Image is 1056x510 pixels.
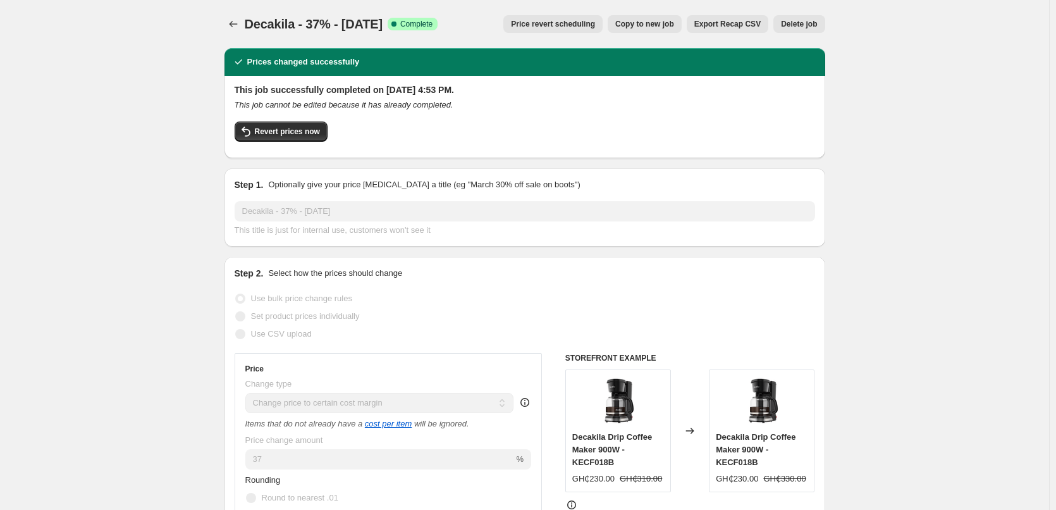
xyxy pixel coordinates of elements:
[572,432,652,467] span: Decakila Drip Coffee Maker 900W - KECF018B
[414,419,469,428] i: will be ignored.
[245,379,292,389] span: Change type
[251,294,352,303] span: Use bulk price change rules
[268,267,402,280] p: Select how the prices should change
[235,267,264,280] h2: Step 2.
[245,475,281,485] span: Rounding
[251,311,360,321] span: Set product prices individually
[235,178,264,191] h2: Step 1.
[224,15,242,33] button: Price change jobs
[235,121,328,142] button: Revert prices now
[572,473,615,485] div: GH₵230.00
[694,19,761,29] span: Export Recap CSV
[235,201,815,221] input: 30% off holiday sale
[247,56,360,68] h2: Prices changed successfully
[245,17,383,31] span: Decakila - 37% - [DATE]
[245,449,514,470] input: 50
[235,225,431,235] span: This title is just for internal use, customers won't see it
[511,19,595,29] span: Price revert scheduling
[763,473,806,485] strike: GH₵330.00
[255,127,320,137] span: Revert prices now
[235,100,453,109] i: This job cannot be edited because it has already completed.
[773,15,825,33] button: Delete job
[262,493,338,502] span: Round to nearest .01
[516,454,524,464] span: %
[592,376,643,427] img: decakila-decakila-drip-coffee-maker-900w-kecf018b-kitchen-appliances-1176040500_80x.png
[620,473,662,485] strike: GH₵310.00
[245,435,323,445] span: Price change amount
[737,376,787,427] img: decakila-decakila-drip-coffee-maker-900w-kecf018b-kitchen-appliances-1176040500_80x.png
[268,178,580,191] p: Optionally give your price [MEDICAL_DATA] a title (eg "March 30% off sale on boots")
[400,19,433,29] span: Complete
[245,364,264,374] h3: Price
[716,473,758,485] div: GH₵230.00
[716,432,795,467] span: Decakila Drip Coffee Maker 900W - KECF018B
[608,15,682,33] button: Copy to new job
[235,84,815,96] h2: This job successfully completed on [DATE] 4:53 PM.
[365,419,412,428] a: cost per item
[245,419,363,428] i: Items that do not already have a
[519,396,531,409] div: help
[503,15,603,33] button: Price revert scheduling
[565,353,815,363] h6: STOREFRONT EXAMPLE
[615,19,674,29] span: Copy to new job
[687,15,768,33] button: Export Recap CSV
[251,329,312,339] span: Use CSV upload
[781,19,817,29] span: Delete job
